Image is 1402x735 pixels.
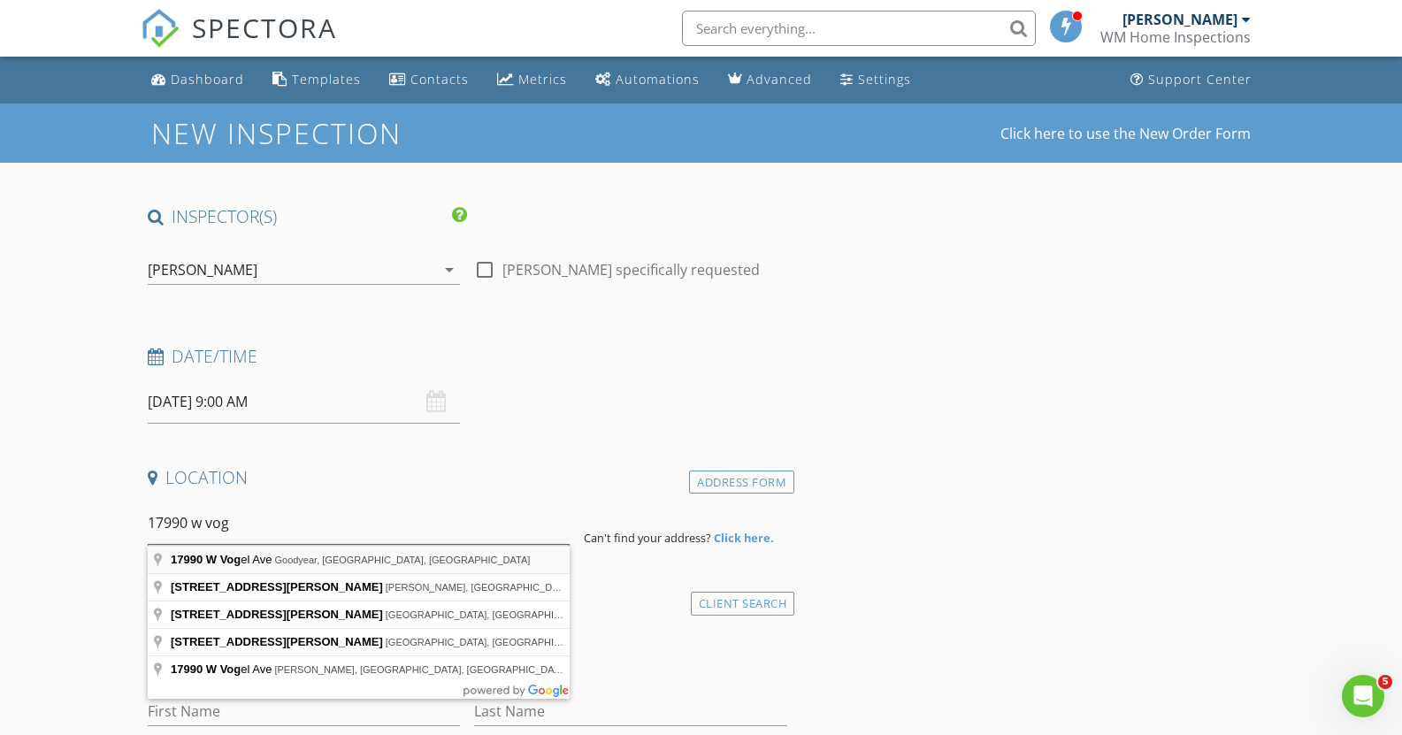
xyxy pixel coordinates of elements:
span: W Vog [206,553,241,566]
label: [PERSON_NAME] specifically requested [502,261,760,279]
span: Can't find your address? [584,530,711,546]
span: 17990 W Vog [171,662,241,676]
div: Support Center [1148,71,1252,88]
span: 17990 [171,553,203,566]
h1: New Inspection [151,118,543,149]
input: Address Search [148,501,570,545]
div: Metrics [518,71,567,88]
a: SPECTORA [141,24,337,61]
div: [PERSON_NAME] [1122,11,1237,28]
div: WM Home Inspections [1100,28,1251,46]
a: Dashboard [144,64,251,96]
a: Support Center [1123,64,1259,96]
div: Client Search [691,592,795,616]
span: [GEOGRAPHIC_DATA], [GEOGRAPHIC_DATA], [GEOGRAPHIC_DATA] [386,609,701,620]
span: Goodyear, [GEOGRAPHIC_DATA], [GEOGRAPHIC_DATA] [274,555,530,565]
img: The Best Home Inspection Software - Spectora [141,9,180,48]
div: [PERSON_NAME] [148,262,257,278]
input: Select date [148,380,461,424]
a: Advanced [721,64,819,96]
i: arrow_drop_down [439,259,460,280]
div: Address Form [689,471,794,494]
h4: Date/Time [148,345,788,368]
input: Search everything... [682,11,1036,46]
a: Contacts [382,64,476,96]
a: Templates [265,64,368,96]
span: 5 [1378,675,1392,689]
div: Templates [292,71,361,88]
strong: Click here. [714,530,774,546]
a: Automations (Basic) [588,64,707,96]
a: Settings [833,64,918,96]
h4: Location [148,466,788,489]
span: [GEOGRAPHIC_DATA], [GEOGRAPHIC_DATA], [GEOGRAPHIC_DATA] [386,637,701,647]
span: el Ave [171,662,274,676]
span: SPECTORA [192,9,337,46]
span: [PERSON_NAME], [GEOGRAPHIC_DATA], [GEOGRAPHIC_DATA] [386,582,679,593]
a: Metrics [490,64,574,96]
div: Advanced [747,71,812,88]
h4: INSPECTOR(S) [148,205,468,228]
span: [STREET_ADDRESS][PERSON_NAME] [171,635,383,648]
div: Automations [616,71,700,88]
div: Contacts [410,71,469,88]
span: el Ave [171,553,274,566]
span: [PERSON_NAME], [GEOGRAPHIC_DATA], [GEOGRAPHIC_DATA] [274,664,568,675]
span: [STREET_ADDRESS][PERSON_NAME] [171,608,383,621]
div: Settings [858,71,911,88]
div: Dashboard [171,71,244,88]
iframe: Intercom live chat [1342,675,1384,717]
a: Click here to use the New Order Form [1000,126,1251,141]
span: [STREET_ADDRESS][PERSON_NAME] [171,580,383,593]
